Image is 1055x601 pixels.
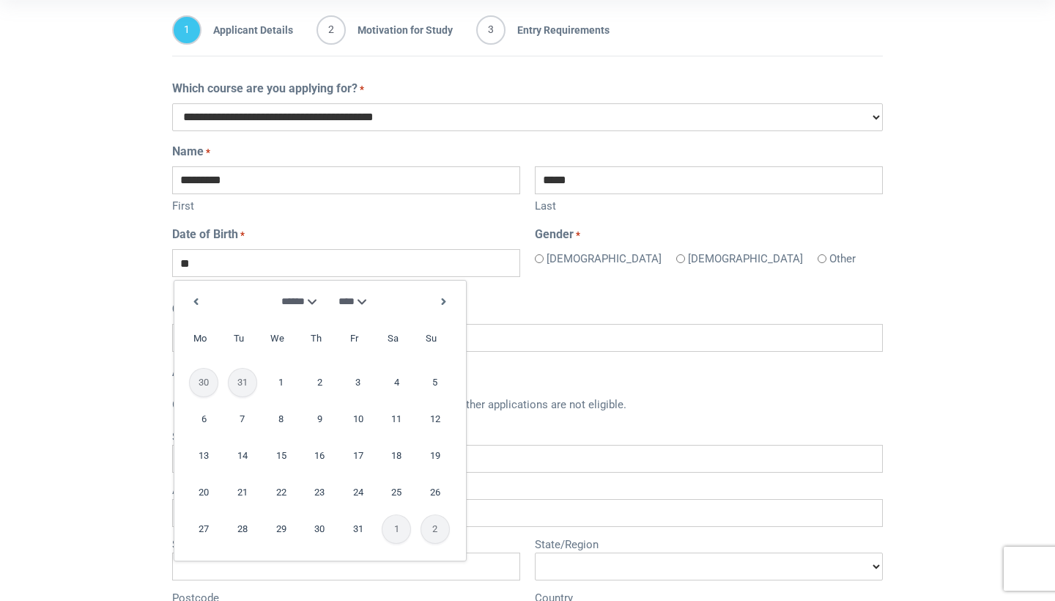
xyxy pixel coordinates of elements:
[344,441,373,471] a: 17
[267,478,296,507] a: 22
[344,478,373,507] a: 24
[228,405,257,434] a: 7
[172,533,520,553] label: Suburb
[263,324,292,353] span: Wednesday
[185,291,207,313] a: Previous
[433,291,455,313] a: Next
[535,194,883,215] label: Last
[201,15,293,45] span: Applicant Details
[421,478,450,507] a: 26
[535,226,883,243] legend: Gender
[535,533,883,553] label: State/Region
[189,515,218,544] a: 27
[172,80,364,97] label: Which course are you applying for?
[344,515,373,544] a: 31
[228,368,257,397] span: 31
[267,515,296,544] a: 29
[267,368,296,397] a: 1
[305,405,334,434] a: 9
[378,324,407,353] span: Saturday
[189,478,218,507] a: 20
[305,368,334,397] a: 2
[172,387,883,425] div: Only Australian and New Zealand addresses are accepted. Other applications are not eligible.
[340,324,369,353] span: Friday
[228,478,257,507] a: 21
[228,515,257,544] a: 28
[421,405,450,434] a: 12
[382,441,411,471] a: 18
[316,15,346,45] span: 2
[547,251,662,268] label: [DEMOGRAPHIC_DATA]
[172,479,883,499] label: Address Line 2
[172,15,201,45] span: 1
[172,364,883,381] legend: Address
[270,294,321,309] select: Select month
[382,368,411,397] a: 4
[228,441,257,471] a: 14
[338,294,371,309] select: Select year
[417,324,446,353] span: Sunday
[172,143,883,161] legend: Name
[382,478,411,507] a: 25
[305,441,334,471] a: 16
[476,15,506,45] span: 3
[421,441,450,471] a: 19
[829,251,856,268] label: Other
[506,15,610,45] span: Entry Requirements
[172,194,520,215] label: First
[189,441,218,471] a: 13
[344,405,373,434] a: 10
[688,251,803,268] label: [DEMOGRAPHIC_DATA]
[189,368,218,397] span: 30
[305,515,334,544] a: 30
[421,368,450,397] a: 5
[172,425,883,446] label: Street Address
[172,300,238,318] label: Occupation
[189,405,218,434] a: 6
[185,324,215,353] span: Monday
[267,441,296,471] a: 15
[305,478,334,507] a: 23
[346,15,453,45] span: Motivation for Study
[421,515,450,544] span: 2
[301,324,330,353] span: Thursday
[267,405,296,434] a: 8
[344,368,373,397] a: 3
[224,324,253,353] span: Tuesday
[382,405,411,434] a: 11
[172,226,245,243] label: Date of Birth
[382,515,411,544] span: 1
